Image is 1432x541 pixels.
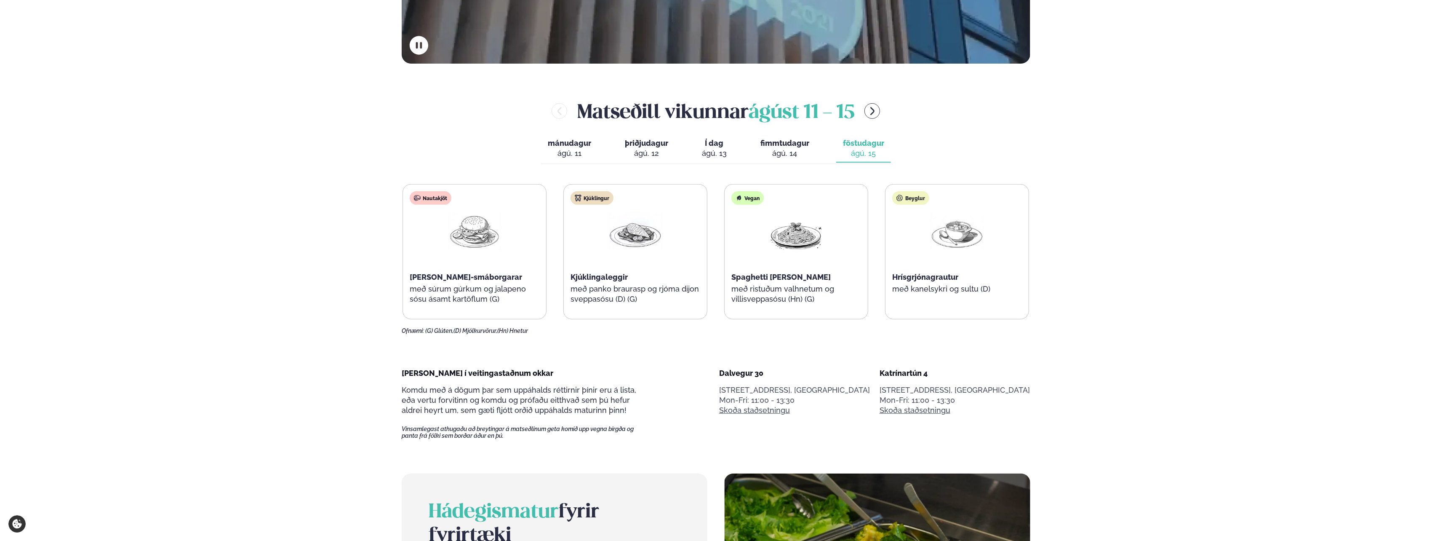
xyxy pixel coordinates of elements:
div: ágú. 13 [702,148,727,158]
img: Chicken-breast.png [608,212,662,251]
p: [STREET_ADDRESS], [GEOGRAPHIC_DATA] [719,385,870,395]
div: Dalvegur 30 [719,368,870,378]
img: chicken.svg [575,195,581,201]
button: menu-btn-left [552,103,567,119]
p: [STREET_ADDRESS], [GEOGRAPHIC_DATA] [880,385,1030,395]
div: Kjúklingur [571,191,613,205]
span: Spaghetti [PERSON_NAME] [731,273,831,281]
span: Kjúklingaleggir [571,273,628,281]
span: Vinsamlegast athugaðu að breytingar á matseðlinum geta komið upp vegna birgða og panta frá fólki ... [402,426,648,439]
button: föstudagur ágú. 15 [836,135,891,163]
button: þriðjudagur ágú. 12 [618,135,675,163]
p: með kanelsykri og sultu (D) [892,284,1022,294]
span: ágúst 11 - 15 [749,104,854,122]
span: Hádegismatur [429,503,558,522]
span: fimmtudagur [760,139,809,147]
div: Nautakjöt [410,191,451,205]
img: Hamburger.png [448,212,501,251]
span: Komdu með á dögum þar sem uppáhalds réttirnir þínir eru á lista, eða vertu forvitinn og komdu og ... [402,386,636,415]
span: [PERSON_NAME]-smáborgarar [410,273,522,281]
img: bagle-new-16px.svg [896,195,903,201]
img: beef.svg [414,195,421,201]
a: Skoða staðsetningu [719,405,790,415]
span: (Hn) Hnetur [497,327,528,334]
p: með súrum gúrkum og jalapeno sósu ásamt kartöflum (G) [410,284,539,304]
span: (G) Glúten, [425,327,453,334]
img: Soup.png [930,212,984,251]
button: menu-btn-right [864,103,880,119]
span: föstudagur [843,139,884,147]
span: (D) Mjólkurvörur, [453,327,497,334]
span: [PERSON_NAME] í veitingastaðnum okkar [402,369,553,378]
div: Mon-Fri: 11:00 - 13:30 [880,395,1030,405]
a: Skoða staðsetningu [880,405,950,415]
span: Ofnæmi: [402,327,424,334]
img: Vegan.svg [736,195,742,201]
div: Mon-Fri: 11:00 - 13:30 [719,395,870,405]
div: Beyglur [892,191,929,205]
span: Hrísgrjónagrautur [892,273,958,281]
span: Í dag [702,138,727,148]
div: ágú. 14 [760,148,809,158]
h2: Matseðill vikunnar [577,97,854,125]
p: með panko braurasp og rjóma dijon sveppasósu (D) (G) [571,284,700,304]
p: með ristuðum valhnetum og villisveppasósu (Hn) (G) [731,284,861,304]
button: mánudagur ágú. 11 [541,135,598,163]
img: Spagetti.png [769,212,823,251]
span: mánudagur [548,139,591,147]
div: ágú. 15 [843,148,884,158]
div: ágú. 12 [625,148,668,158]
div: Vegan [731,191,764,205]
span: þriðjudagur [625,139,668,147]
button: Í dag ágú. 13 [695,135,733,163]
a: Cookie settings [8,515,26,533]
button: fimmtudagur ágú. 14 [754,135,816,163]
div: ágú. 11 [548,148,591,158]
div: Katrínartún 4 [880,368,1030,378]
